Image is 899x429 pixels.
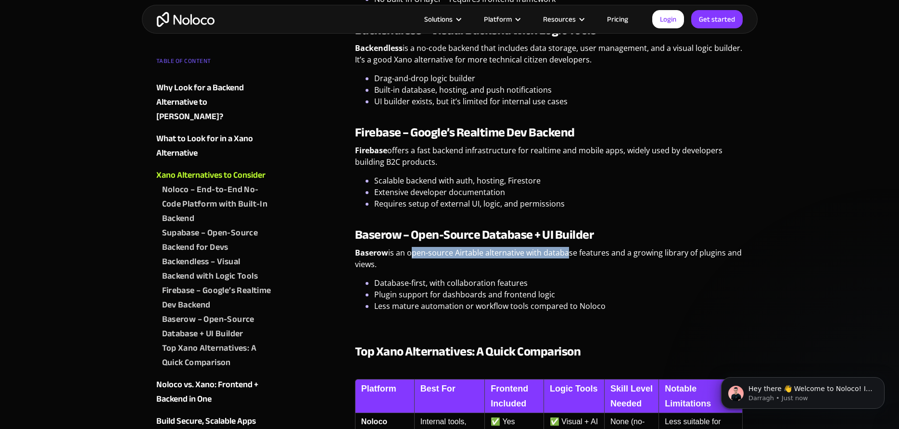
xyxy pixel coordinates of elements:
li: UI builder exists, but it’s limited for internal use cases [374,96,743,107]
div: Solutions [424,13,453,25]
p: is an open-source Airtable alternative with database features and a growing library of plugins an... [355,247,743,277]
strong: Firebase [355,145,387,156]
li: Less mature automation or workflow tools compared to Noloco [374,300,743,312]
p: is a no-code backend that includes data storage, user management, and a visual logic builder. It’... [355,42,743,73]
th: Skill Level Needed [604,379,658,414]
div: Resources [531,13,595,25]
th: Platform [355,379,414,414]
div: Platform [472,13,531,25]
div: Platform [484,13,512,25]
a: Login [652,10,684,28]
th: Logic Tools [544,379,604,414]
li: Plugin support for dashboards and frontend logic [374,289,743,300]
a: What to Look for in a Xano Alternative [156,132,273,160]
a: Supabase – Open-Source Backend for Devs [162,226,273,255]
strong: Top Xano Alternatives: A Quick Comparison [355,340,581,363]
a: Baserow – Open-Source Database + UI Builder [162,312,273,341]
a: Xano Alternatives to Consider [156,168,273,183]
li: Built-in database, hosting, and push notifications [374,84,743,96]
h3: ‍ [355,330,743,359]
a: Noloco vs. Xano: Frontend + Backend in One [156,378,273,406]
strong: Baserow [355,247,388,258]
li: Extensive developer documentation [374,186,743,198]
iframe: Intercom notifications message [707,357,899,424]
li: Drag-and-drop logic builder [374,73,743,84]
div: Resources [543,13,576,25]
li: Database-first, with collaboration features [374,277,743,289]
p: offers a fast backend infrastructure for realtime and mobile apps, widely used by developers buil... [355,145,743,175]
a: Firebase – Google’s Realtime Dev Backend [162,283,273,312]
a: Noloco – End-to-End No-Code Platform with Built-In Backend [162,183,273,226]
strong: Backendless [355,43,403,53]
a: home [157,12,215,27]
div: Xano Alternatives to Consider [156,168,266,183]
strong: Firebase – Google’s Realtime Dev Backend [355,121,575,144]
a: ‍Top Xano Alternatives: A Quick Comparison [162,341,273,370]
a: Get started [691,10,743,28]
div: Solutions [412,13,472,25]
a: Pricing [595,13,640,25]
a: Why Look for a Backend Alternative to [PERSON_NAME]? [156,81,273,124]
strong: Baserow – Open-Source Database + UI Builder [355,223,594,246]
th: Frontend Included [484,379,544,414]
th: Notable Limitations [658,379,743,414]
li: Requires setup of external UI, logic, and permissions [374,198,743,209]
div: TABLE OF CONTENT [156,54,273,73]
th: Best For [414,379,485,414]
a: Backendless – Visual Backend with Logic Tools [162,255,273,283]
li: Scalable backend with auth, hosting, Firestore [374,175,743,186]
